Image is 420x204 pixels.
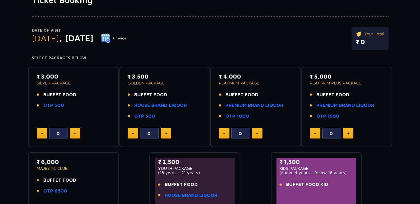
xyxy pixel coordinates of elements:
[223,133,225,134] img: minus
[314,133,316,134] img: minus
[43,177,76,184] span: BUFFET FOOD
[225,91,258,98] span: BUFFET FOOD
[59,33,93,43] span: , [DATE]
[128,72,201,81] p: ₹ 3,500
[165,181,198,188] span: BUFFET FOOD
[356,30,384,37] p: Your Total
[310,72,384,81] p: ₹ 5,000
[356,30,362,37] img: ticket
[32,27,127,34] p: Date of Visit
[32,56,389,61] h4: Select Packages Below
[158,170,232,175] p: (18 years - 21 years)
[41,133,43,134] img: minus
[316,102,374,109] a: PREMIUM BRAND LIQUOR
[37,81,111,85] p: SILVER PACKAGE
[43,188,67,195] a: OTP 6500
[225,113,249,120] a: OTP 1000
[225,102,283,109] a: PREMIUM BRAND LIQUOR
[310,81,384,85] p: PLATINUM PLUS PACKAGE
[316,113,339,120] a: OTP 1500
[32,33,59,43] span: [DATE]
[286,181,328,188] span: BUFFET FOOD KID
[165,192,217,199] a: HOUSE BRAND LIQUOR
[165,132,168,135] img: plus
[316,91,349,98] span: BUFFET FOOD
[128,81,201,85] p: GOLDEN PACKAGE
[73,132,76,135] img: plus
[134,91,167,98] span: BUFFET FOOD
[256,132,258,135] img: plus
[158,158,232,166] p: ₹ 2,500
[280,166,353,170] p: KIDS PACKAGE
[101,33,127,43] button: Change
[37,72,111,81] p: ₹ 3,000
[158,166,232,170] p: YOUTH PACKAGE
[356,37,384,47] p: ₹ 0
[132,133,134,134] img: minus
[37,166,111,170] p: MAJESTIC CLUB
[347,132,350,135] img: plus
[219,81,293,85] p: PLATINUM PACKAGE
[280,170,353,175] p: (Above 4 years - Below 18 years)
[43,102,64,109] a: OTP 500
[280,158,353,166] p: ₹ 1,500
[37,158,111,166] p: ₹ 6,000
[134,102,187,109] a: HOUSE BRAND LIQUOR
[43,91,76,98] span: BUFFET FOOD
[134,113,155,120] a: OTP 500
[219,72,293,81] p: ₹ 4,000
